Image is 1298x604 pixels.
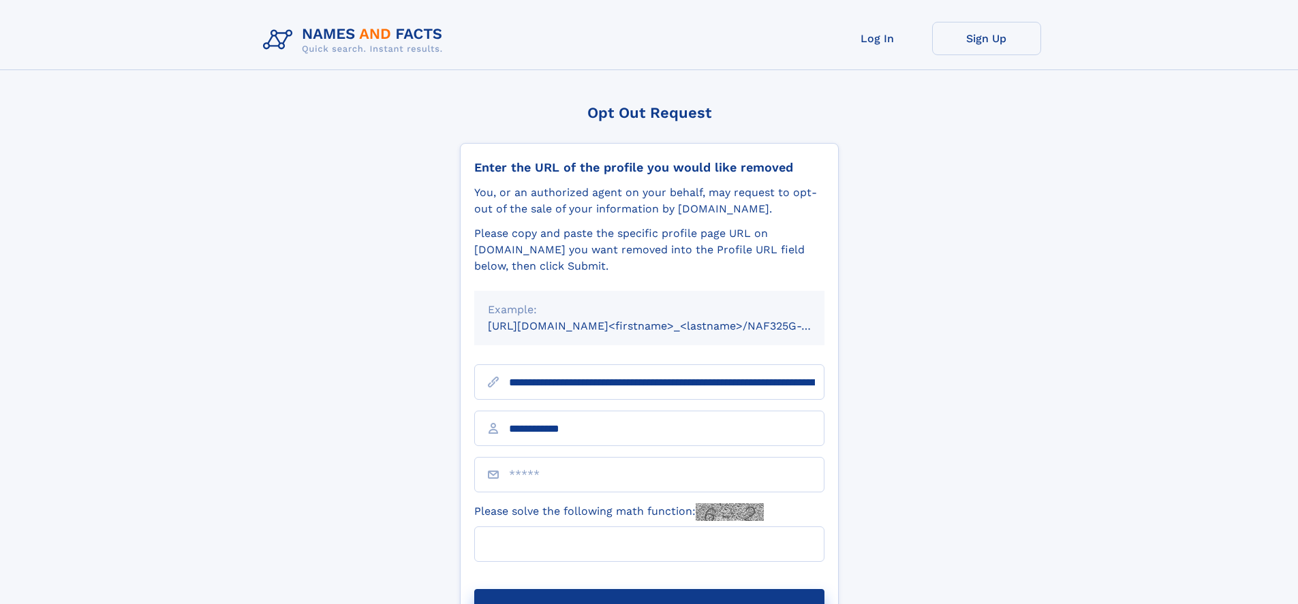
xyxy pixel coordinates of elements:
div: Enter the URL of the profile you would like removed [474,160,824,175]
div: Please copy and paste the specific profile page URL on [DOMAIN_NAME] you want removed into the Pr... [474,225,824,274]
a: Sign Up [932,22,1041,55]
small: [URL][DOMAIN_NAME]<firstname>_<lastname>/NAF325G-xxxxxxxx [488,319,850,332]
div: You, or an authorized agent on your behalf, may request to opt-out of the sale of your informatio... [474,185,824,217]
img: Logo Names and Facts [258,22,454,59]
a: Log In [823,22,932,55]
label: Please solve the following math function: [474,503,764,521]
div: Opt Out Request [460,104,839,121]
div: Example: [488,302,811,318]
